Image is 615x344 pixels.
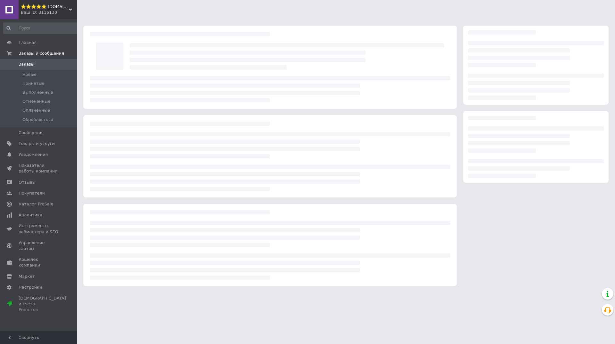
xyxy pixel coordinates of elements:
[19,240,59,252] span: Управление сайтом
[19,212,42,218] span: Аналитика
[19,141,55,147] span: Товары и услуги
[22,90,53,95] span: Выполненные
[19,163,59,174] span: Показатели работы компании
[21,10,77,15] div: Ваш ID: 3116130
[19,257,59,268] span: Кошелек компании
[19,152,48,157] span: Уведомления
[22,81,45,86] span: Принятые
[19,40,37,45] span: Главная
[19,51,64,56] span: Заказы и сообщения
[19,130,44,136] span: Сообщения
[22,99,50,104] span: Отмененные
[22,108,50,113] span: Оплаченные
[21,4,69,10] span: ⭐️⭐️⭐️⭐️⭐️ MiniLavka.Com - товары для дома!
[19,223,59,235] span: Инструменты вебмастера и SEO
[19,61,34,67] span: Заказы
[19,274,35,279] span: Маркет
[19,284,42,290] span: Настройки
[22,117,53,123] span: Обробляється
[19,307,66,313] div: Prom топ
[19,295,66,313] span: [DEMOGRAPHIC_DATA] и счета
[19,180,36,185] span: Отзывы
[19,201,53,207] span: Каталог ProSale
[3,22,79,34] input: Поиск
[22,72,37,77] span: Новые
[19,190,45,196] span: Покупатели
